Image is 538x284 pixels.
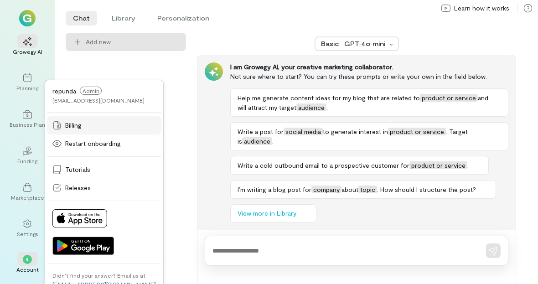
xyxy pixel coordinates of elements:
span: social media [284,128,323,135]
button: I’m writing a blog post forcompanyabouttopic. How should I structure the post? [230,180,496,199]
span: product or service [420,94,478,102]
span: Add new [86,37,111,46]
div: Marketplace [11,194,44,201]
a: Business Plan [11,103,44,135]
button: Write a cold outbound email to a prospective customer forproduct or service. [230,156,489,175]
span: product or service [388,128,446,135]
span: . [272,137,274,145]
a: Planning [11,66,44,99]
div: Not sure where to start? You can try these prompts or write your own in the field below. [230,72,508,81]
span: Admin [80,87,102,95]
a: Restart onboarding [47,134,161,153]
div: *Account [11,248,44,280]
button: View more in Library [230,204,316,222]
div: Settings [17,230,38,238]
span: repunda [52,87,76,95]
a: Marketplace [11,176,44,208]
div: I am Growegy AI, your creative marketing collaborator. [230,62,508,72]
span: Learn how it works [454,4,509,13]
span: audience [296,103,326,111]
span: product or service [409,161,467,169]
li: Personalization [150,11,217,26]
a: Tutorials [47,160,161,179]
li: Library [104,11,143,26]
span: View more in Library [238,209,296,218]
span: Help me generate content ideas for my blog that are related to [238,94,420,102]
a: Funding [11,139,44,172]
span: Releases [65,183,91,192]
span: . [467,161,469,169]
span: about [341,186,358,193]
li: Chat [66,11,97,26]
span: Write a cold outbound email to a prospective customer for [238,161,409,169]
span: topic [358,186,377,193]
div: Growegy AI [13,48,42,55]
span: Restart onboarding [65,139,121,148]
button: Help me generate content ideas for my blog that are related toproduct or serviceand will attract ... [230,88,508,117]
div: Basic · GPT‑4o‑mini [321,39,387,48]
button: Write a post forsocial mediato generate interest inproduct or service. Target isaudience. [230,122,508,150]
a: Billing [47,116,161,134]
img: Download on App Store [52,209,107,227]
span: audience [242,137,272,145]
span: Billing [65,121,82,130]
div: [EMAIL_ADDRESS][DOMAIN_NAME] [52,97,145,104]
span: Tutorials [65,165,90,174]
div: Didn’t find your answer? Email us at [52,272,145,279]
a: Settings [11,212,44,245]
span: Write a post for [238,128,284,135]
span: . How should I structure the post? [377,186,476,193]
a: Releases [47,179,161,197]
div: Funding [17,157,37,165]
span: to generate interest in [323,128,388,135]
div: Business Plan [10,121,45,128]
span: . [326,103,328,111]
div: Account [16,266,39,273]
span: company [311,186,341,193]
img: Get it on Google Play [52,237,114,255]
a: Growegy AI [11,30,44,62]
div: Planning [16,84,38,92]
span: I’m writing a blog post for [238,186,311,193]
